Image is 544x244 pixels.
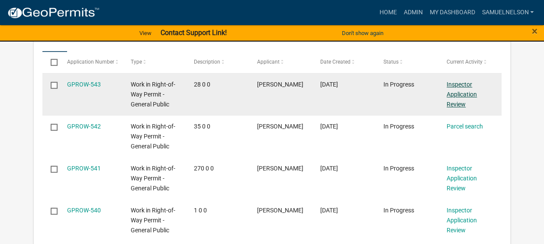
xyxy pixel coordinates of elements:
[426,4,478,21] a: My Dashboard
[532,26,538,36] button: Close
[338,26,387,40] button: Don't show again
[400,4,426,21] a: Admin
[194,123,210,130] span: 35 0 0
[257,59,280,65] span: Applicant
[438,52,502,73] datatable-header-cell: Current Activity
[257,207,303,214] span: Nick Dahle
[249,52,312,73] datatable-header-cell: Applicant
[447,165,477,192] a: Inspector Application Review
[194,59,220,65] span: Description
[532,25,538,37] span: ×
[67,207,101,214] a: GPROW-540
[131,207,175,234] span: Work in Right-of-Way Permit - General Public
[320,165,338,172] span: 08/27/2025
[383,59,399,65] span: Status
[59,52,122,73] datatable-header-cell: Application Number
[383,123,414,130] span: In Progress
[194,207,207,214] span: 1 0 0
[67,123,101,130] a: GPROW-542
[320,59,351,65] span: Date Created
[67,165,101,172] a: GPROW-541
[194,165,214,172] span: 270 0 0
[185,52,248,73] datatable-header-cell: Description
[257,123,303,130] span: Cole Schellhammer
[122,52,185,73] datatable-header-cell: Type
[383,207,414,214] span: In Progress
[320,207,338,214] span: 08/06/2025
[131,59,142,65] span: Type
[320,123,338,130] span: 09/03/2025
[194,81,210,88] span: 28 0 0
[160,29,226,37] strong: Contact Support Link!
[375,52,438,73] datatable-header-cell: Status
[383,81,414,88] span: In Progress
[447,59,483,65] span: Current Activity
[131,123,175,150] span: Work in Right-of-Way Permit - General Public
[447,207,477,234] a: Inspector Application Review
[478,4,537,21] a: samuelnelson
[320,81,338,88] span: 09/17/2025
[136,26,155,40] a: View
[312,52,375,73] datatable-header-cell: Date Created
[131,81,175,108] span: Work in Right-of-Way Permit - General Public
[67,81,101,88] a: GPROW-543
[447,123,483,130] a: Parcel search
[42,52,59,73] datatable-header-cell: Select
[131,165,175,192] span: Work in Right-of-Way Permit - General Public
[383,165,414,172] span: In Progress
[257,165,303,172] span: Bronson Barrett
[257,81,303,88] span: Callie Jo Miller
[447,81,477,108] a: Inspector Application Review
[376,4,400,21] a: Home
[67,59,114,65] span: Application Number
